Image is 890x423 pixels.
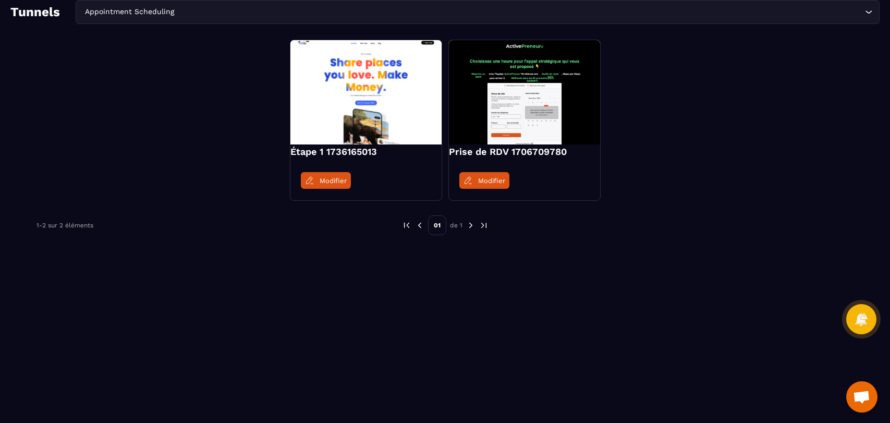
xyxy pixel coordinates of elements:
img: image [290,40,442,144]
a: Modifier [459,172,509,189]
p: 1-2 sur 2 éléments [36,222,93,229]
input: Search for option [176,6,862,18]
p: 01 [428,215,446,235]
p: de 1 [450,221,462,229]
img: next [479,221,489,230]
h4: Prise de RDV 1706709780 [449,144,600,159]
span: Modifier [478,177,505,185]
div: Mở cuộc trò chuyện [846,381,877,413]
span: Appointment Scheduling [82,6,176,18]
h2: Tunnels [10,2,60,22]
img: prev [402,221,411,230]
span: Modifier [320,177,347,185]
a: Modifier [301,172,351,189]
img: image [449,40,600,144]
h4: Étape 1 1736165013 [290,144,442,159]
img: next [466,221,476,230]
img: prev [415,221,424,230]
